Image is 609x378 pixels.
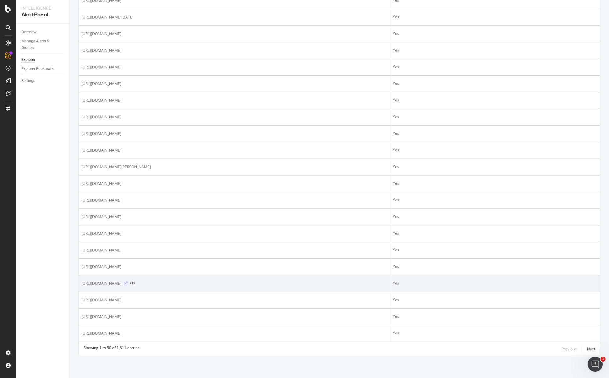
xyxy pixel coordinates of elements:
span: [URL][DOMAIN_NAME] [81,330,121,337]
div: Yes [393,181,597,186]
div: Yes [393,297,597,303]
span: [URL][DOMAIN_NAME] [81,280,121,287]
div: Yes [393,131,597,136]
div: Yes [393,14,597,20]
div: Intelligence [21,5,64,11]
div: Yes [393,264,597,269]
div: Explorer [21,57,35,63]
span: [URL][DOMAIN_NAME] [81,214,121,220]
span: [URL][DOMAIN_NAME] [81,81,121,87]
a: Settings [21,78,65,84]
span: [URL][DOMAIN_NAME] [81,131,121,137]
div: Yes [393,247,597,253]
span: [URL][DOMAIN_NAME] [81,264,121,270]
a: Visit Online Page [124,282,128,285]
span: [URL][DOMAIN_NAME][PERSON_NAME] [81,164,151,170]
button: View HTML Source [130,281,135,286]
div: Yes [393,147,597,153]
div: Overview [21,29,36,35]
div: Yes [393,114,597,120]
div: Yes [393,31,597,36]
div: Yes [393,214,597,219]
span: [URL][DOMAIN_NAME] [81,181,121,187]
span: [URL][DOMAIN_NAME] [81,47,121,54]
span: [URL][DOMAIN_NAME] [81,197,121,203]
span: [URL][DOMAIN_NAME] [81,247,121,253]
div: Manage Alerts & Groups [21,38,59,51]
div: Yes [393,47,597,53]
div: Yes [393,314,597,319]
div: Previous [562,346,577,352]
div: AlertPanel [21,11,64,19]
span: [URL][DOMAIN_NAME] [81,31,121,37]
span: [URL][DOMAIN_NAME] [81,230,121,237]
div: Next [587,346,595,352]
a: Manage Alerts & Groups [21,38,65,51]
div: Yes [393,330,597,336]
button: Previous [562,345,577,353]
span: [URL][DOMAIN_NAME] [81,97,121,104]
div: Explorer Bookmarks [21,66,55,72]
div: Yes [393,197,597,203]
span: [URL][DOMAIN_NAME] [81,314,121,320]
div: Yes [393,97,597,103]
span: [URL][DOMAIN_NAME] [81,114,121,120]
span: [URL][DOMAIN_NAME] [81,64,121,70]
span: 1 [601,357,606,362]
button: Next [587,345,595,353]
div: Yes [393,64,597,70]
span: [URL][DOMAIN_NAME][DATE] [81,14,134,20]
span: [URL][DOMAIN_NAME] [81,297,121,303]
div: Yes [393,230,597,236]
div: Yes [393,81,597,86]
a: Explorer Bookmarks [21,66,65,72]
div: Yes [393,164,597,170]
a: Overview [21,29,65,35]
div: Yes [393,280,597,286]
span: [URL][DOMAIN_NAME] [81,147,121,154]
a: Explorer [21,57,65,63]
div: Showing 1 to 50 of 1,811 entries [84,345,140,353]
iframe: Intercom live chat [588,357,603,372]
div: Settings [21,78,35,84]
